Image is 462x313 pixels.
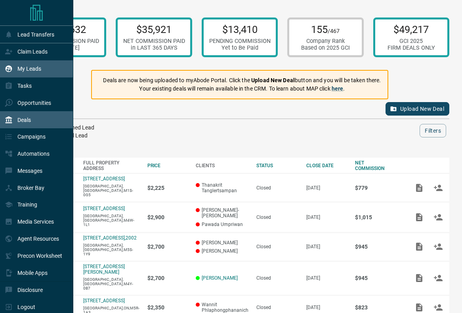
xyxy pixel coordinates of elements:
[209,23,271,35] p: $13,410
[256,214,298,220] div: Closed
[196,240,248,245] p: [PERSON_NAME]
[147,275,188,281] p: $2,700
[306,305,347,310] p: [DATE]
[386,102,449,116] button: Upload New Deal
[301,44,350,51] div: Based on 2025 GCI
[123,23,185,35] p: $35,921
[429,304,448,310] span: Match Clients
[196,248,248,254] p: [PERSON_NAME]
[355,243,401,250] p: $945
[83,277,139,290] p: [GEOGRAPHIC_DATA],[GEOGRAPHIC_DATA],M4Y-0B7
[410,214,429,220] span: Add / View Documents
[410,185,429,190] span: Add / View Documents
[388,38,435,44] div: GCI 2025
[306,163,347,168] div: CLOSE DATE
[355,185,401,191] p: $779
[147,185,188,191] p: $2,225
[429,275,448,281] span: Match Clients
[355,304,401,311] p: $823
[420,124,446,137] button: Filters
[256,163,298,168] div: STATUS
[209,44,271,51] div: Yet to Be Paid
[196,302,248,313] p: Wannit Phlaphongphananich
[83,243,139,256] p: [GEOGRAPHIC_DATA],[GEOGRAPHIC_DATA],M5S-1Y9
[209,38,271,44] div: PENDING COMMISSION
[355,160,401,171] div: NET COMMISSION
[410,244,429,249] span: Add / View Documents
[388,44,435,51] div: FIRM DEALS ONLY
[83,235,137,241] a: [STREET_ADDRESS],2002
[410,275,429,281] span: Add / View Documents
[83,206,125,211] a: [STREET_ADDRESS]
[355,275,401,281] p: $945
[196,163,248,168] div: CLIENTS
[123,44,185,51] div: in LAST 365 DAYS
[256,305,298,310] div: Closed
[196,222,248,227] p: Pawada Umpriwan
[306,275,347,281] p: [DATE]
[103,85,381,93] p: Your existing deals will remain available in the CRM. To learn about MAP click .
[147,214,188,220] p: $2,900
[301,23,350,35] p: 155
[355,214,401,220] p: $1,015
[429,214,448,220] span: Match Clients
[123,38,185,44] div: NET COMMISSION PAID
[256,275,298,281] div: Closed
[103,76,381,85] p: Deals are now being uploaded to myAbode Portal. Click the button and you will be taken there.
[83,176,125,182] a: [STREET_ADDRESS]
[83,214,139,227] p: [GEOGRAPHIC_DATA],[GEOGRAPHIC_DATA],M4W-1L1
[429,185,448,190] span: Match Clients
[306,244,347,249] p: [DATE]
[328,28,340,35] span: /467
[306,185,347,191] p: [DATE]
[202,275,238,281] a: [PERSON_NAME]
[388,23,435,35] p: $49,217
[83,298,125,303] a: [STREET_ADDRESS]
[196,182,248,193] p: Thanakrit Tanglertsampan
[83,184,139,197] p: [GEOGRAPHIC_DATA],[GEOGRAPHIC_DATA],M1S-0G5
[83,160,139,171] div: FULL PROPERTY ADDRESS
[147,163,188,168] div: PRICE
[301,38,350,44] div: Company Rank
[83,264,125,275] a: [STREET_ADDRESS][PERSON_NAME]
[429,244,448,249] span: Match Clients
[306,214,347,220] p: [DATE]
[256,185,298,191] div: Closed
[410,304,429,310] span: Add / View Documents
[147,304,188,311] p: $2,350
[256,244,298,249] div: Closed
[332,85,344,92] a: here
[196,207,248,218] p: [PERSON_NAME]-[PERSON_NAME]
[147,243,188,250] p: $2,700
[251,77,295,83] strong: Upload New Deal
